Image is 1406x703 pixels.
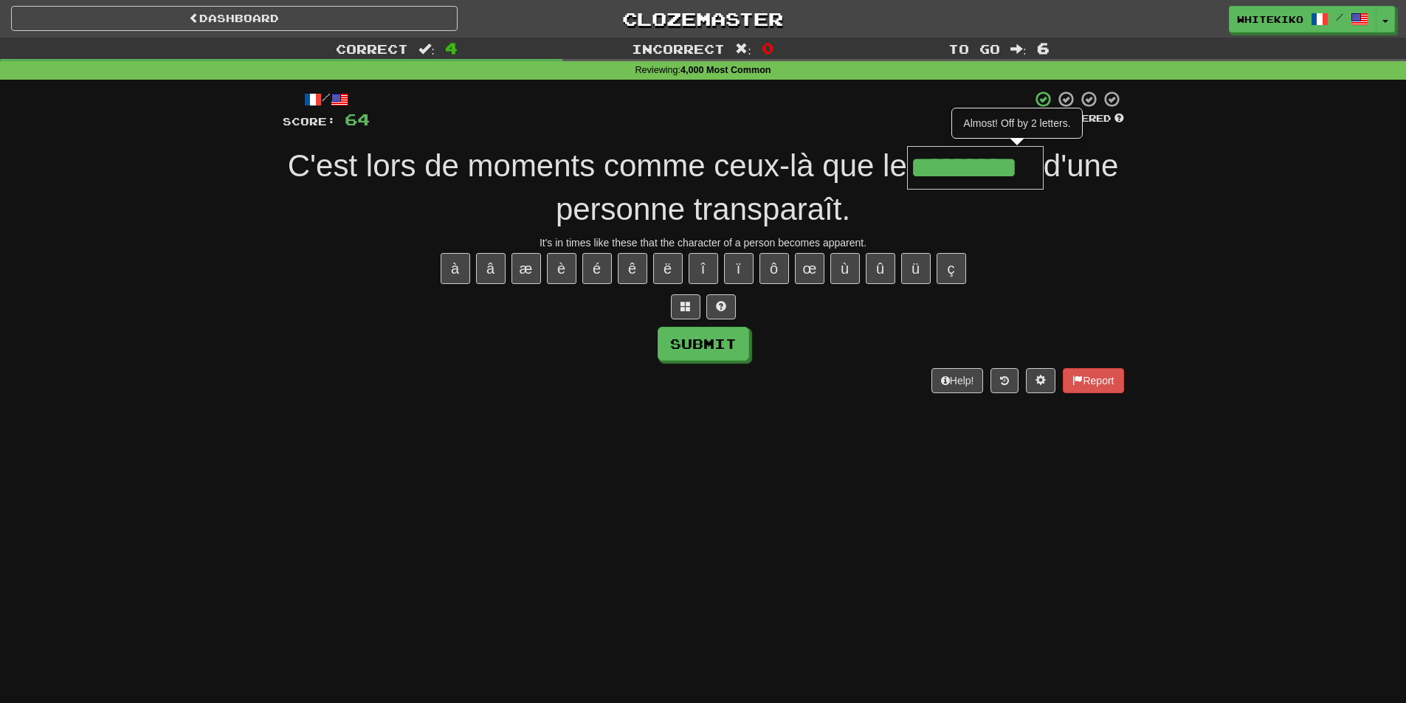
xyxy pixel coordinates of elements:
button: â [476,253,506,284]
button: î [689,253,718,284]
button: ü [901,253,931,284]
button: ë [653,253,683,284]
span: 6 [1037,39,1050,57]
button: Submit [658,327,749,361]
button: œ [795,253,824,284]
button: æ [511,253,541,284]
strong: 4,000 Most Common [680,65,771,75]
a: whitekiko / [1229,6,1376,32]
span: 0 [762,39,774,57]
span: Correct [336,41,408,56]
span: : [735,43,751,55]
span: : [1010,43,1027,55]
span: / [1336,12,1343,22]
div: It's in times like these that the character of a person becomes apparent. [283,235,1124,250]
span: d'une personne transparaît. [556,148,1118,226]
span: Incorrect [632,41,725,56]
span: To go [948,41,1000,56]
button: ç [937,253,966,284]
button: ï [724,253,754,284]
button: è [547,253,576,284]
button: Round history (alt+y) [990,368,1019,393]
button: ô [759,253,789,284]
a: Dashboard [11,6,458,31]
button: é [582,253,612,284]
button: ù [830,253,860,284]
div: / [283,90,370,108]
button: Help! [931,368,984,393]
span: C'est lors de moments comme ceux-là que le [288,148,907,183]
button: Report [1063,368,1123,393]
button: à [441,253,470,284]
span: 64 [345,110,370,128]
span: Score: [283,115,336,128]
button: Single letter hint - you only get 1 per sentence and score half the points! alt+h [706,294,736,319]
span: : [418,43,435,55]
span: Almost! Off by 2 letters. [963,117,1070,129]
button: Switch sentence to multiple choice alt+p [671,294,700,319]
a: Clozemaster [480,6,926,32]
button: û [866,253,895,284]
button: ê [618,253,647,284]
span: 4 [445,39,458,57]
span: whitekiko [1237,13,1303,26]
